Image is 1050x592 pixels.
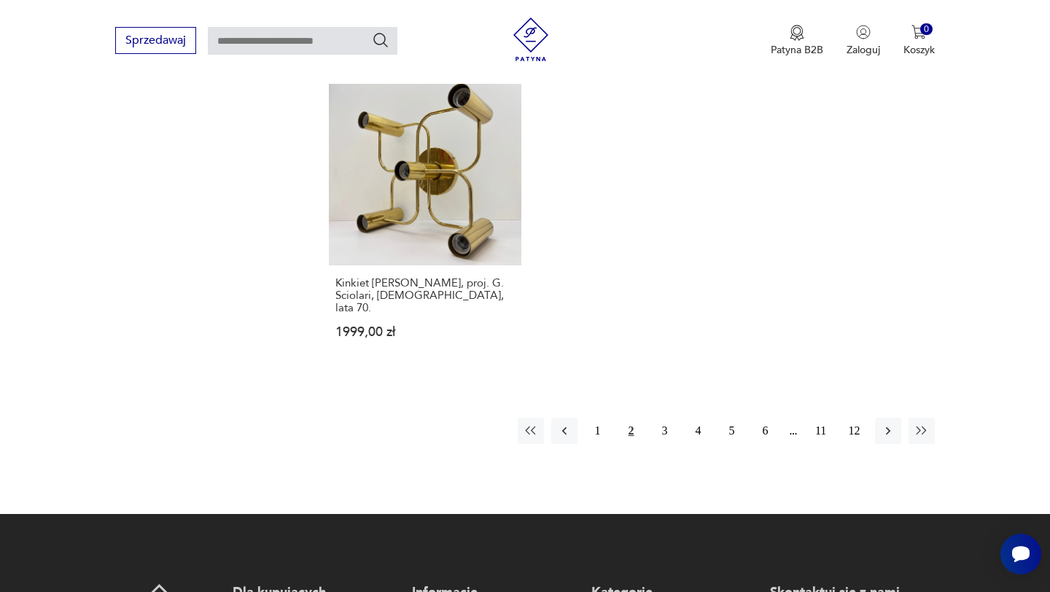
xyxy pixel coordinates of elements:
[856,25,871,39] img: Ikonka użytkownika
[335,326,514,338] p: 1999,00 zł
[771,25,823,57] a: Ikona medaluPatyna B2B
[719,418,745,444] button: 5
[841,418,868,444] button: 12
[790,25,804,41] img: Ikona medalu
[903,43,935,57] p: Koszyk
[372,31,389,49] button: Szukaj
[335,277,514,314] h3: Kinkiet [PERSON_NAME], proj. G. Sciolari, [DEMOGRAPHIC_DATA], lata 70.
[685,418,712,444] button: 4
[509,17,553,61] img: Patyna - sklep z meblami i dekoracjami vintage
[771,43,823,57] p: Patyna B2B
[1000,534,1041,575] iframe: Smartsupp widget button
[115,36,196,47] a: Sprzedawaj
[920,23,933,36] div: 0
[618,418,645,444] button: 2
[847,25,880,57] button: Zaloguj
[585,418,611,444] button: 1
[329,74,521,367] a: Kinkiet Leola, proj. G. Sciolari, Niemcy, lata 70.Kinkiet [PERSON_NAME], proj. G. Sciolari, [DEMO...
[808,418,834,444] button: 11
[911,25,926,39] img: Ikona koszyka
[752,418,779,444] button: 6
[771,25,823,57] button: Patyna B2B
[115,27,196,54] button: Sprzedawaj
[903,25,935,57] button: 0Koszyk
[847,43,880,57] p: Zaloguj
[652,418,678,444] button: 3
